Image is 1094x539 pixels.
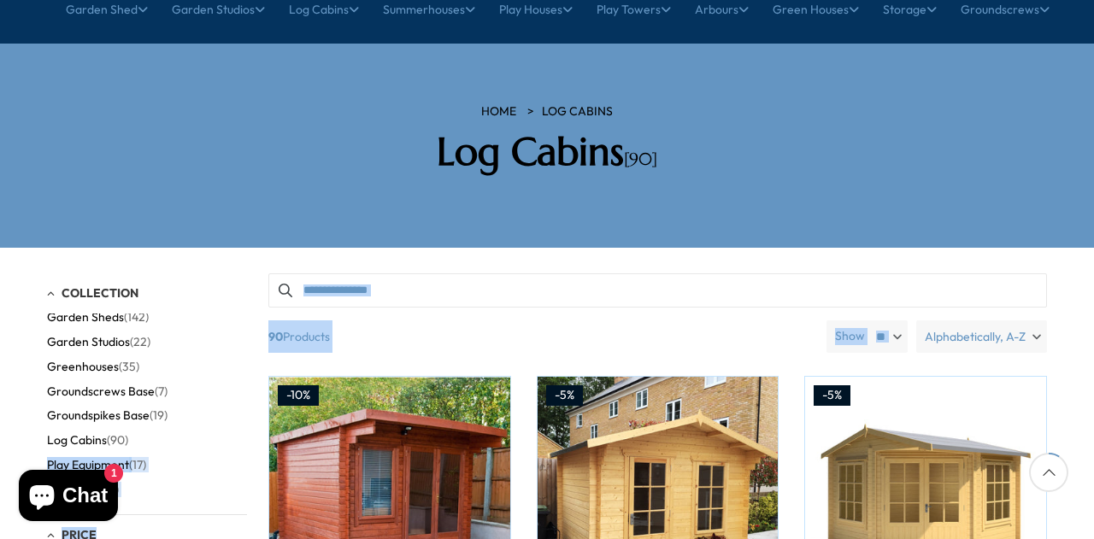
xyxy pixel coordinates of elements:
h2: Log Cabins [303,129,791,175]
span: Collection [62,285,138,301]
a: Log Cabins [542,103,613,120]
button: Play Equipment (17) [47,453,146,477]
span: (22) [130,335,150,349]
a: HOME [481,103,516,120]
inbox-online-store-chat: Shopify online store chat [14,470,123,525]
input: Search products [268,273,1047,308]
button: Groundspikes Base (19) [47,403,168,428]
b: 90 [268,320,283,353]
span: Groundspikes Base [47,408,150,423]
button: Greenhouses (35) [47,354,139,379]
div: -5% [814,385,850,406]
span: Alphabetically, A-Z [925,320,1026,353]
span: Garden Sheds [47,310,124,325]
span: (17) [129,458,146,472]
span: (19) [150,408,168,423]
span: Log Cabins [47,433,107,448]
span: Play Equipment [47,458,129,472]
span: Products [262,320,820,353]
label: Show [835,328,865,345]
button: Garden Sheds (142) [47,305,149,330]
button: Log Cabins (90) [47,428,128,453]
span: (90) [107,433,128,448]
span: Greenhouses [47,360,119,374]
span: Garden Studios [47,335,130,349]
div: -5% [546,385,583,406]
span: [90] [624,149,657,170]
button: Garden Studios (22) [47,330,150,354]
span: Groundscrews Base [47,384,155,399]
div: -10% [278,385,319,406]
span: (35) [119,360,139,374]
span: (7) [155,384,168,399]
button: Groundscrews Base (7) [47,379,168,404]
label: Alphabetically, A-Z [916,320,1047,353]
span: (142) [124,310,149,325]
